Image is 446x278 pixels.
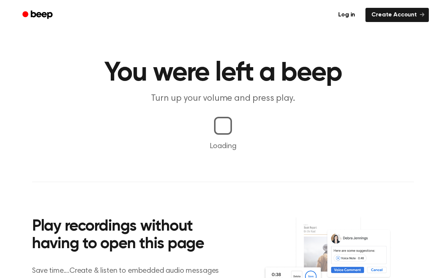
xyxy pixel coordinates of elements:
[365,8,429,22] a: Create Account
[32,218,233,253] h2: Play recordings without having to open this page
[32,60,414,87] h1: You were left a beep
[9,141,437,152] p: Loading
[17,8,59,22] a: Beep
[80,93,366,105] p: Turn up your volume and press play.
[332,8,361,22] a: Log in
